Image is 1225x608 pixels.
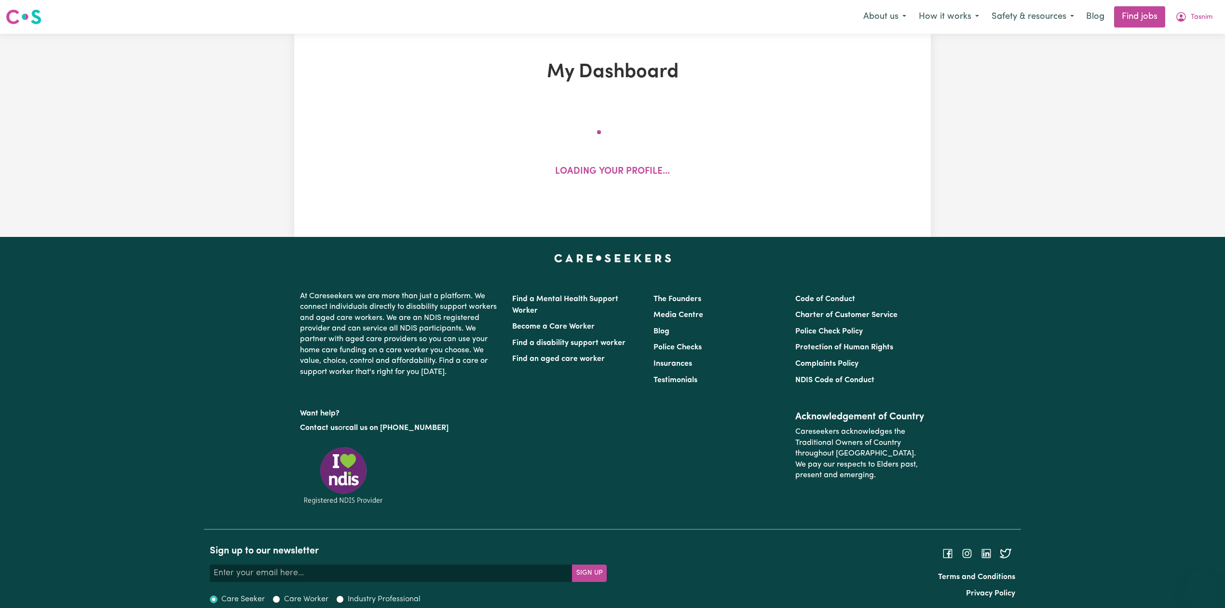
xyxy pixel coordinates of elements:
[653,360,692,368] a: Insurances
[284,594,328,605] label: Care Worker
[942,550,953,557] a: Follow Careseekers on Facebook
[857,7,912,27] button: About us
[345,424,449,432] a: call us on [PHONE_NUMBER]
[210,545,607,557] h2: Sign up to our newsletter
[348,594,421,605] label: Industry Professional
[1000,550,1011,557] a: Follow Careseekers on Twitter
[653,328,669,335] a: Blog
[985,7,1080,27] button: Safety & resources
[795,328,863,335] a: Police Check Policy
[300,445,387,506] img: Registered NDIS provider
[795,423,925,484] p: Careseekers acknowledges the Traditional Owners of Country throughout [GEOGRAPHIC_DATA]. We pay o...
[795,295,855,303] a: Code of Conduct
[653,295,701,303] a: The Founders
[512,295,618,315] a: Find a Mental Health Support Worker
[938,573,1015,581] a: Terms and Conditions
[653,311,703,319] a: Media Centre
[961,550,973,557] a: Follow Careseekers on Instagram
[221,594,265,605] label: Care Seeker
[300,287,501,381] p: At Careseekers we are more than just a platform. We connect individuals directly to disability su...
[795,311,898,319] a: Charter of Customer Service
[6,8,41,26] img: Careseekers logo
[210,565,572,582] input: Enter your email here...
[1080,6,1110,28] a: Blog
[653,376,697,384] a: Testimonials
[406,61,819,84] h1: My Dashboard
[980,550,992,557] a: Follow Careseekers on LinkedIn
[795,344,893,351] a: Protection of Human Rights
[653,344,702,351] a: Police Checks
[554,254,671,262] a: Careseekers home page
[300,419,501,437] p: or
[6,6,41,28] a: Careseekers logo
[1191,12,1213,23] span: Tasnim
[512,355,605,363] a: Find an aged care worker
[795,411,925,423] h2: Acknowledgement of Country
[300,404,501,419] p: Want help?
[512,323,595,331] a: Become a Care Worker
[1114,6,1165,28] a: Find jobs
[912,7,985,27] button: How it works
[572,565,607,582] button: Subscribe
[795,360,858,368] a: Complaints Policy
[795,376,874,384] a: NDIS Code of Conduct
[300,424,338,432] a: Contact us
[966,590,1015,597] a: Privacy Policy
[1169,7,1219,27] button: My Account
[555,165,670,179] p: Loading your profile...
[512,339,626,347] a: Find a disability support worker
[1186,569,1217,600] iframe: Button to launch messaging window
